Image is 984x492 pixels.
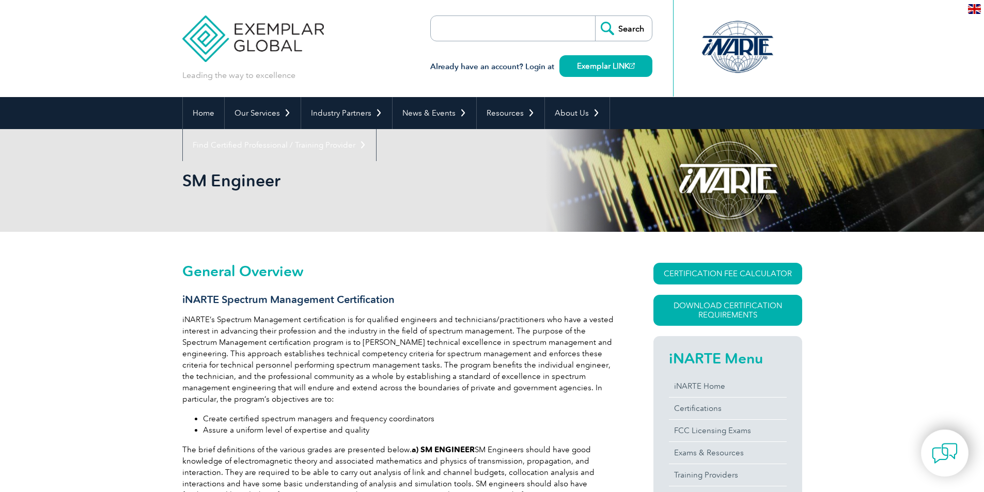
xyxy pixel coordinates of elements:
[595,16,652,41] input: Search
[412,445,475,454] strong: a) SM ENGINEER
[301,97,392,129] a: Industry Partners
[669,350,787,367] h2: iNARTE Menu
[559,55,652,77] a: Exemplar LINK
[477,97,544,129] a: Resources
[182,293,616,306] h3: iNARTE Spectrum Management Certification
[653,263,802,284] a: CERTIFICATION FEE CALCULATOR
[968,4,981,14] img: en
[183,97,224,129] a: Home
[430,60,652,73] h3: Already have an account? Login at
[225,97,301,129] a: Our Services
[203,424,616,436] li: Assure a uniform level of expertise and quality
[393,97,476,129] a: News & Events
[182,314,616,405] p: iNARTE’s Spectrum Management certification is for qualified engineers and technicians/practitione...
[932,440,958,466] img: contact-chat.png
[182,70,295,81] p: Leading the way to excellence
[669,398,787,419] a: Certifications
[203,413,616,424] li: Create certified spectrum managers and frequency coordinators
[183,129,376,161] a: Find Certified Professional / Training Provider
[669,442,787,464] a: Exams & Resources
[669,420,787,441] a: FCC Licensing Exams
[182,263,616,279] h2: General Overview
[182,170,579,191] h1: SM Engineer
[669,375,787,397] a: iNARTE Home
[653,295,802,326] a: Download Certification Requirements
[545,97,610,129] a: About Us
[629,63,635,69] img: open_square.png
[669,464,787,486] a: Training Providers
